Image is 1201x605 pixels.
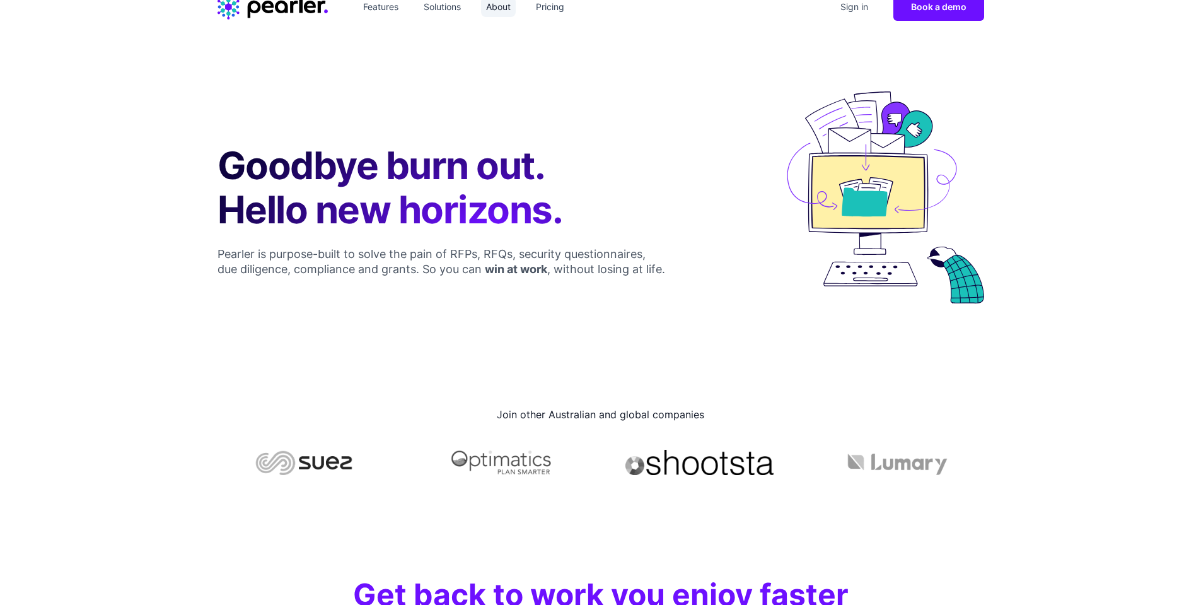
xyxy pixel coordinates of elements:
[811,450,984,475] img: Lumary
[911,1,966,12] span: Book a demo
[218,404,984,425] h2: Join other Australian and global companies
[485,262,547,276] span: win at work
[613,450,786,475] img: Shootsta
[218,247,702,277] p: Pearler is purpose-built to solve the pain of RFPs, RFQs, security questionnaires, due diligence,...
[415,450,588,475] img: Optimatics
[218,450,390,475] img: Suez
[787,91,984,303] img: picture
[218,143,762,232] h1: Goodbye burn out. Hello new horizons.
